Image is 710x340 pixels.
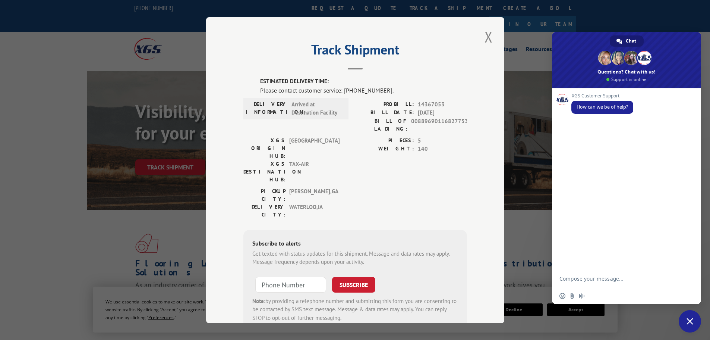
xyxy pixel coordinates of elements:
span: [DATE] [418,109,467,117]
span: [PERSON_NAME] , GA [289,187,340,203]
h2: Track Shipment [243,44,467,59]
label: BILL OF LADING: [355,117,407,132]
label: BILL DATE: [355,109,414,117]
span: 00889690116827753 [411,117,467,132]
label: DELIVERY CITY: [243,203,285,218]
input: Phone Number [255,277,326,292]
span: [GEOGRAPHIC_DATA] [289,136,340,160]
label: DELIVERY INFORMATION: [246,100,288,117]
button: Close modal [482,26,495,47]
label: WEIGHT: [355,145,414,153]
span: Send a file [569,293,575,299]
span: 140 [418,145,467,153]
span: 5 [418,136,467,145]
span: WATERLOO , IA [289,203,340,218]
span: Arrived at Destination Facility [291,100,342,117]
label: PIECES: [355,136,414,145]
span: Audio message [579,293,585,299]
textarea: Compose your message... [559,269,679,288]
label: PICKUP CITY: [243,187,285,203]
div: Get texted with status updates for this shipment. Message and data rates may apply. Message frequ... [252,249,458,266]
label: XGS DESTINATION HUB: [243,160,285,183]
span: XGS Customer Support [571,93,633,99]
button: SUBSCRIBE [332,277,375,292]
span: TAX-AIR [289,160,340,183]
span: 14367053 [418,100,467,109]
span: How can we be of help? [577,104,628,110]
div: Please contact customer service: [PHONE_NUMBER]. [260,85,467,94]
label: PROBILL: [355,100,414,109]
label: ESTIMATED DELIVERY TIME: [260,77,467,86]
a: Chat [610,35,644,47]
a: Close chat [679,310,701,333]
span: Chat [626,35,636,47]
span: Insert an emoji [559,293,565,299]
strong: Note: [252,297,265,304]
div: by providing a telephone number and submitting this form you are consenting to be contacted by SM... [252,297,458,322]
div: Subscribe to alerts [252,238,458,249]
label: XGS ORIGIN HUB: [243,136,285,160]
